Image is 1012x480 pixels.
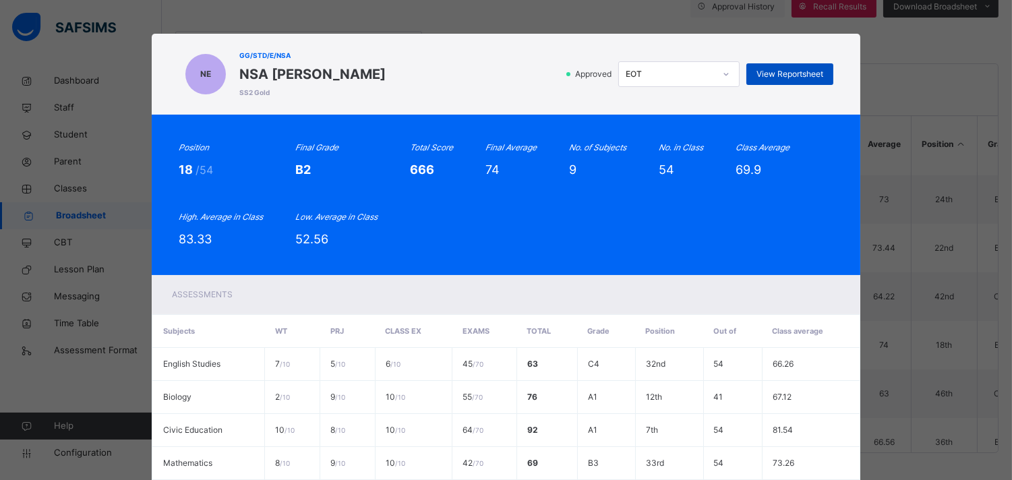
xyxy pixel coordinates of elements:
i: Final Grade [295,142,338,152]
span: 5 [330,359,345,369]
span: PRJ [330,326,344,336]
span: Civic Education [163,425,222,435]
span: Position [645,326,675,336]
span: / 10 [395,393,405,401]
span: EXAMS [463,326,489,336]
span: 10 [386,392,405,402]
span: 54 [714,359,724,369]
span: 69 [527,458,538,468]
span: 6 [386,359,400,369]
span: NSA [PERSON_NAME] [239,64,386,84]
i: Final Average [485,142,537,152]
span: 33rd [646,458,664,468]
span: / 10 [395,426,405,434]
span: 32nd [646,359,665,369]
span: /54 [196,163,213,177]
span: Subjects [163,326,195,336]
span: B2 [295,162,311,177]
span: 18 [179,162,196,177]
span: 73.26 [773,458,794,468]
span: / 70 [472,393,483,401]
span: 10 [386,425,405,435]
span: / 10 [280,393,290,401]
span: 54 [714,425,724,435]
span: / 10 [335,426,345,434]
span: SS2 Gold [239,88,386,98]
i: Class Average [736,142,790,152]
span: 7 [275,359,290,369]
span: Grade [587,326,609,336]
span: 92 [527,425,538,435]
span: 10 [386,458,405,468]
span: / 10 [280,360,290,368]
span: 63 [527,359,538,369]
span: WT [275,326,287,336]
span: B3 [588,458,599,468]
span: 45 [463,359,483,369]
span: 9 [569,162,576,177]
span: 55 [463,392,483,402]
span: CLASS EX [386,326,422,336]
span: English Studies [163,359,220,369]
span: 54 [714,458,724,468]
span: 10 [275,425,295,435]
span: Total [527,326,551,336]
div: EOT [626,68,715,80]
span: 42 [463,458,483,468]
i: Position [179,142,209,152]
span: 8 [275,458,290,468]
span: 7th [646,425,658,435]
span: NE [200,68,211,80]
span: / 10 [335,393,345,401]
span: Approved [574,68,616,80]
span: 67.12 [773,392,792,402]
i: Total Score [410,142,453,152]
span: / 10 [335,459,345,467]
span: / 10 [390,360,400,368]
span: C4 [588,359,599,369]
span: 76 [527,392,537,402]
span: Class average [772,326,823,336]
span: / 10 [395,459,405,467]
span: Out of [713,326,736,336]
span: GG/STD/E/NSA [239,51,386,61]
span: A1 [588,392,597,402]
span: View Reportsheet [756,68,823,80]
span: / 10 [335,360,345,368]
span: 2 [275,392,290,402]
i: No. of Subjects [569,142,626,152]
span: Biology [163,392,191,402]
span: 9 [330,458,345,468]
span: 66.26 [773,359,794,369]
span: 12th [646,392,662,402]
span: 8 [330,425,345,435]
span: / 70 [473,459,483,467]
span: 9 [330,392,345,402]
span: 74 [485,162,500,177]
span: / 70 [473,360,483,368]
span: A1 [588,425,597,435]
span: 69.9 [736,162,761,177]
span: 41 [714,392,723,402]
span: 52.56 [295,232,328,246]
span: Assessments [172,289,233,299]
span: Mathematics [163,458,212,468]
i: No. in Class [659,142,703,152]
span: 54 [659,162,674,177]
i: High. Average in Class [179,212,263,222]
span: 83.33 [179,232,212,246]
span: / 10 [280,459,290,467]
span: / 10 [285,426,295,434]
span: 64 [463,425,483,435]
span: 81.54 [773,425,793,435]
i: Low. Average in Class [295,212,378,222]
span: 666 [410,162,434,177]
span: / 70 [473,426,483,434]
